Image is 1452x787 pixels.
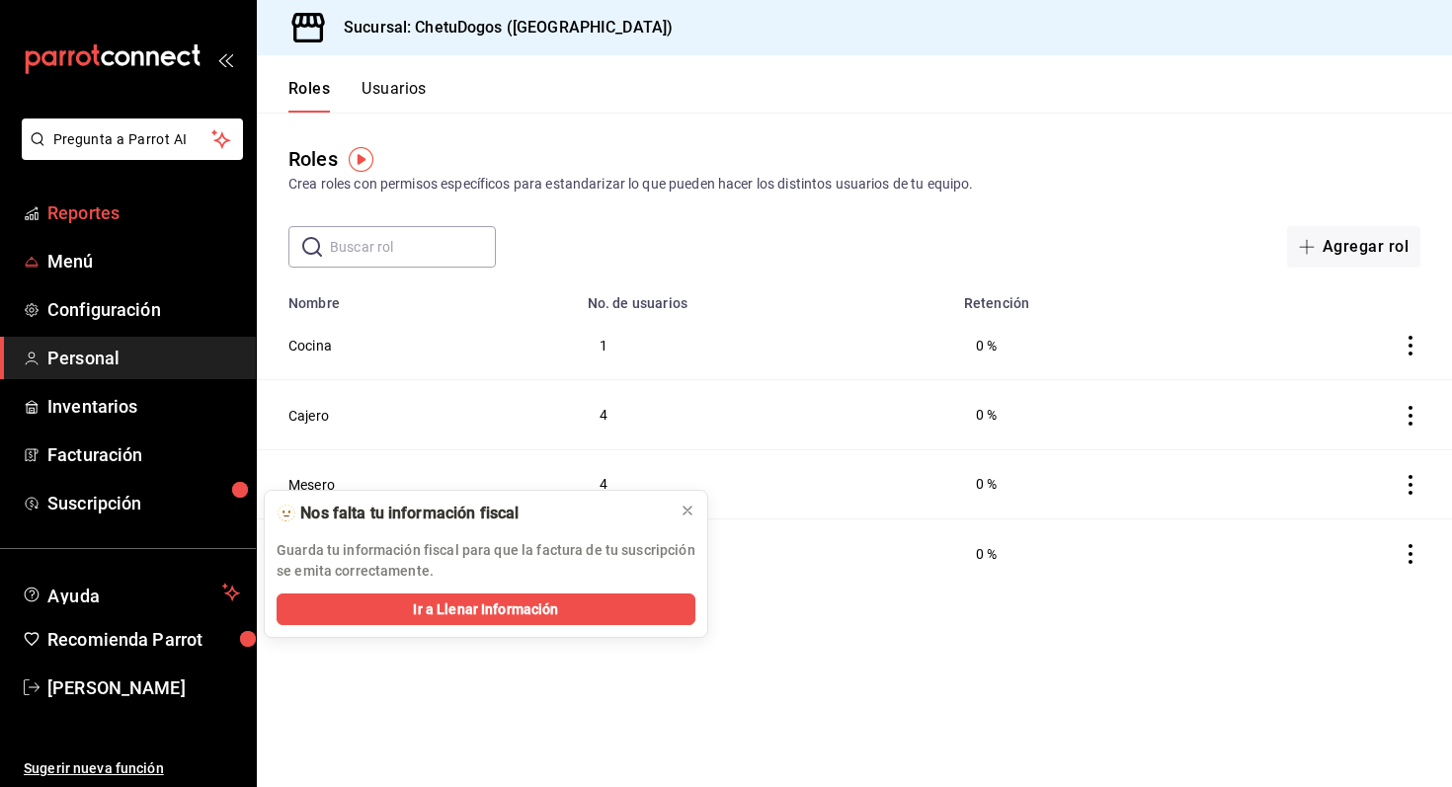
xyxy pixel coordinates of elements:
td: 0 % [952,518,1224,588]
div: Crea roles con permisos específicos para estandarizar lo que pueden hacer los distintos usuarios ... [288,174,1420,195]
p: Guarda tu información fiscal para que la factura de tu suscripción se emita correctamente. [277,540,695,582]
a: Pregunta a Parrot AI [14,143,243,164]
button: actions [1401,544,1420,564]
th: Nombre [257,283,576,311]
button: Usuarios [362,79,427,113]
h3: Sucursal: ChetuDogos ([GEOGRAPHIC_DATA]) [328,16,673,39]
td: 1 [576,311,952,380]
th: Retención [952,283,1224,311]
button: actions [1401,475,1420,495]
button: Cajero [288,406,329,426]
td: 0 % [952,449,1224,518]
td: 0 % [952,311,1224,380]
span: Inventarios [47,393,240,420]
span: Sugerir nueva función [24,758,240,779]
button: actions [1401,336,1420,355]
input: Buscar rol [330,227,496,267]
td: 2 [576,518,952,588]
button: actions [1401,406,1420,426]
div: Roles [288,144,338,174]
td: 4 [576,380,952,449]
span: Configuración [47,296,240,323]
span: Recomienda Parrot [47,626,240,653]
button: Cocina [288,336,332,355]
span: Suscripción [47,490,240,516]
button: Roles [288,79,330,113]
img: Tooltip marker [349,147,373,172]
div: 🫥 Nos falta tu información fiscal [277,503,664,524]
span: Reportes [47,199,240,226]
span: Ayuda [47,581,214,604]
span: Ir a Llenar Información [413,599,558,620]
th: No. de usuarios [576,283,952,311]
span: Personal [47,345,240,371]
td: 0 % [952,380,1224,449]
button: Mesero [288,475,335,495]
button: Agregar rol [1287,226,1420,268]
td: 4 [576,449,952,518]
div: navigation tabs [288,79,427,113]
span: [PERSON_NAME] [47,674,240,701]
span: Facturación [47,441,240,468]
button: open_drawer_menu [217,51,233,67]
button: Pregunta a Parrot AI [22,118,243,160]
button: Ir a Llenar Información [277,593,695,625]
span: Menú [47,248,240,275]
span: Pregunta a Parrot AI [53,129,212,150]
